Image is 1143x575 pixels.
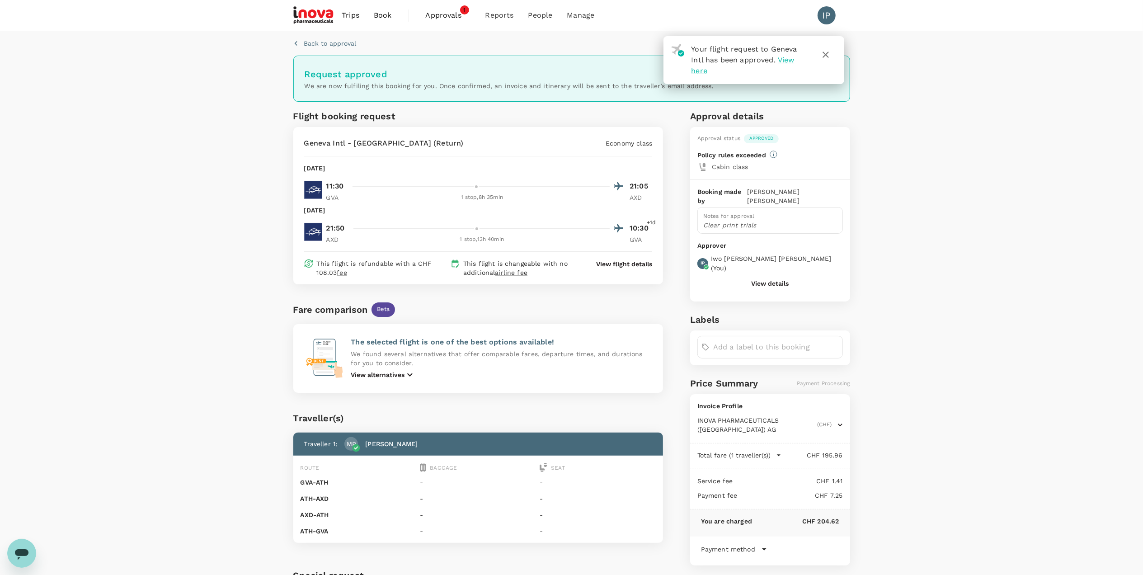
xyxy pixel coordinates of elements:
[630,223,652,234] p: 10:30
[697,491,738,500] p: Payment fee
[713,340,839,354] input: Add a label to this booking
[347,439,356,448] p: MP
[351,337,652,348] p: The selected flight is one of the best options available!
[495,269,527,276] span: airline fee
[374,10,392,21] span: Book
[738,491,843,500] p: CHF 7.25
[690,376,758,391] h6: Price Summary
[351,369,415,380] button: View alternatives
[818,420,832,429] span: (CHF)
[342,10,359,21] span: Trips
[697,416,843,434] button: INOVA PHARMACEUTICALS ([GEOGRAPHIC_DATA]) AG(CHF)
[420,463,426,472] img: baggage-icon
[460,5,469,14] span: 1
[301,494,417,503] p: ATH - AXD
[701,517,752,526] p: You are charged
[630,181,652,192] p: 21:05
[697,401,843,410] p: Invoice Profile
[567,10,594,21] span: Manage
[326,181,344,192] p: 11:30
[781,451,843,460] p: CHF 195.96
[540,478,656,487] p: -
[326,223,345,234] p: 21:50
[697,451,781,460] button: Total fare (1 traveller(s))
[293,109,476,123] h6: Flight booking request
[711,254,843,272] p: Iwo [PERSON_NAME] [PERSON_NAME] ( You )
[326,235,349,244] p: AXD
[463,259,579,277] p: This flight is changeable with no additional
[420,478,536,487] p: -
[701,545,755,554] p: Payment method
[752,517,839,526] p: CHF 204.62
[305,81,839,90] p: We are now fulfiling this booking for you. Once confirmed, an invoice and itinerary will be sent ...
[751,280,789,287] button: View details
[354,193,610,202] div: 1 stop , 8h 35min
[304,164,325,173] p: [DATE]
[630,235,652,244] p: GVA
[540,494,656,503] p: -
[304,206,325,215] p: [DATE]
[293,411,663,425] div: Traveller(s)
[326,193,349,202] p: GVA
[354,235,610,244] div: 1 stop , 13h 40min
[293,39,357,48] button: Back to approval
[351,349,652,368] p: We found several alternatives that offer comparable fares, departure times, and durations for you...
[747,187,843,205] p: [PERSON_NAME] [PERSON_NAME]
[420,494,536,503] p: -
[301,465,320,471] span: Route
[596,259,652,269] button: View flight details
[697,241,843,250] p: Approver
[701,260,705,266] p: IP
[430,465,457,471] span: Baggage
[304,138,464,149] p: Geneva Intl - [GEOGRAPHIC_DATA] (Return)
[301,478,417,487] p: GVA - ATH
[372,305,395,314] span: Beta
[304,439,338,448] p: Traveller 1 :
[293,5,335,25] img: iNova Pharmaceuticals
[301,510,417,519] p: AXD - ATH
[551,465,565,471] span: Seat
[697,451,771,460] p: Total fare (1 traveller(s))
[528,10,553,21] span: People
[540,510,656,519] p: -
[671,44,684,57] img: flight-approved
[691,45,797,64] span: Your flight request to Geneva Intl has been approved.
[697,187,747,205] p: Booking made by
[420,527,536,536] p: -
[818,6,836,24] div: IP
[304,181,322,199] img: A3
[697,416,816,434] span: INOVA PHARMACEUTICALS ([GEOGRAPHIC_DATA]) AG
[744,135,779,141] span: Approved
[293,302,368,317] div: Fare comparison
[485,10,514,21] span: Reports
[426,10,471,21] span: Approvals
[540,527,656,536] p: -
[317,259,447,277] p: This flight is refundable with a CHF 108.03
[690,109,850,123] h6: Approval details
[712,162,843,171] p: Cabin class
[420,510,536,519] p: -
[304,39,357,48] p: Back to approval
[365,439,418,448] p: [PERSON_NAME]
[304,223,322,241] img: A3
[7,539,36,568] iframe: Button to launch messaging window
[606,139,652,148] p: Economy class
[305,67,839,81] h6: Request approved
[337,269,347,276] span: fee
[690,312,850,327] h6: Labels
[647,218,656,227] span: +1d
[703,213,755,219] span: Notes for approval
[703,221,837,230] p: Clear print trials
[797,380,850,386] span: Payment Processing
[733,476,843,485] p: CHF 1.41
[697,476,733,485] p: Service fee
[540,463,547,472] img: seat-icon
[697,151,766,160] p: Policy rules exceeded
[351,370,405,379] p: View alternatives
[301,527,417,536] p: ATH - GVA
[697,134,740,143] div: Approval status
[630,193,652,202] p: AXD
